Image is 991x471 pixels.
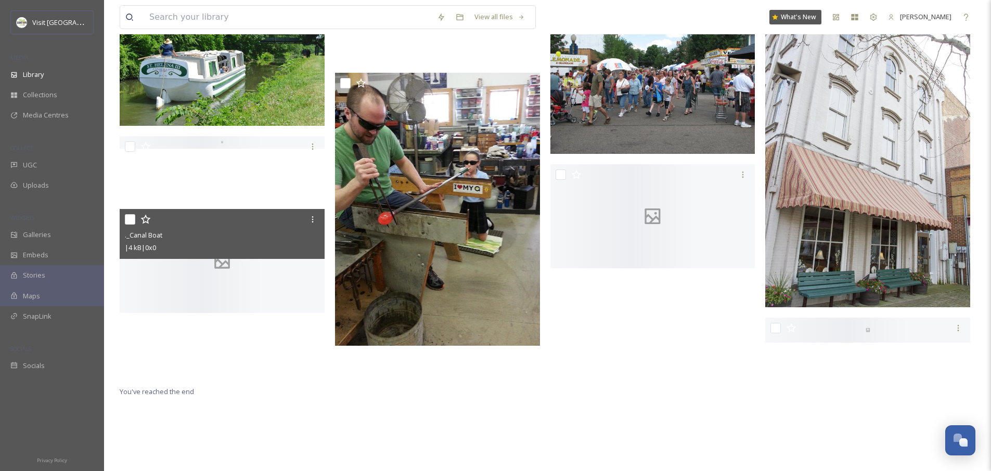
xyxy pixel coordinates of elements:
a: Privacy Policy [37,453,67,466]
span: Maps [23,291,40,301]
span: Media Centres [23,110,69,120]
span: Collections [23,90,57,100]
a: View all files [469,7,530,27]
span: Socials [23,361,45,371]
span: Privacy Policy [37,457,67,464]
span: Uploads [23,180,49,190]
span: WIDGETS [10,214,34,221]
span: SOCIALS [10,345,31,352]
span: COLLECT [10,144,33,152]
img: download.jpeg [17,17,27,28]
span: Visit [GEOGRAPHIC_DATA] [32,17,113,27]
span: | 4 kB | 0 x 0 [125,243,156,252]
span: UGC [23,160,37,170]
span: [PERSON_NAME] [900,12,951,21]
span: ._Canal Boat [125,230,162,240]
span: Stories [23,270,45,280]
button: Open Chat [945,425,975,455]
img: Canal Fulton Glassworks - Glass Blowing Class.jpg [335,73,540,346]
span: Embeds [23,250,48,260]
a: [PERSON_NAME] [883,7,957,27]
span: MEDIA [10,54,29,61]
span: Library [23,70,44,80]
input: Search your library [144,6,432,29]
a: What's New [769,10,821,24]
span: SnapLink [23,311,52,321]
span: You've reached the end [120,387,194,396]
span: Galleries [23,230,51,240]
